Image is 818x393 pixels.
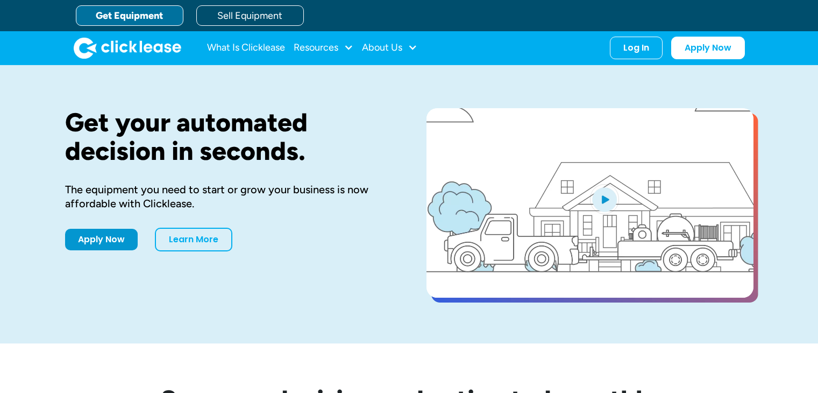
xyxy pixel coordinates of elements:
[155,228,232,251] a: Learn More
[294,37,353,59] div: Resources
[623,43,649,53] div: Log In
[65,229,138,250] a: Apply Now
[65,183,392,210] div: The equipment you need to start or grow your business is now affordable with Clicklease.
[65,108,392,165] h1: Get your automated decision in seconds.
[671,37,745,59] a: Apply Now
[426,108,753,298] a: open lightbox
[196,5,304,26] a: Sell Equipment
[362,37,417,59] div: About Us
[76,5,183,26] a: Get Equipment
[207,37,285,59] a: What Is Clicklease
[74,37,181,59] img: Clicklease logo
[590,184,619,214] img: Blue play button logo on a light blue circular background
[74,37,181,59] a: home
